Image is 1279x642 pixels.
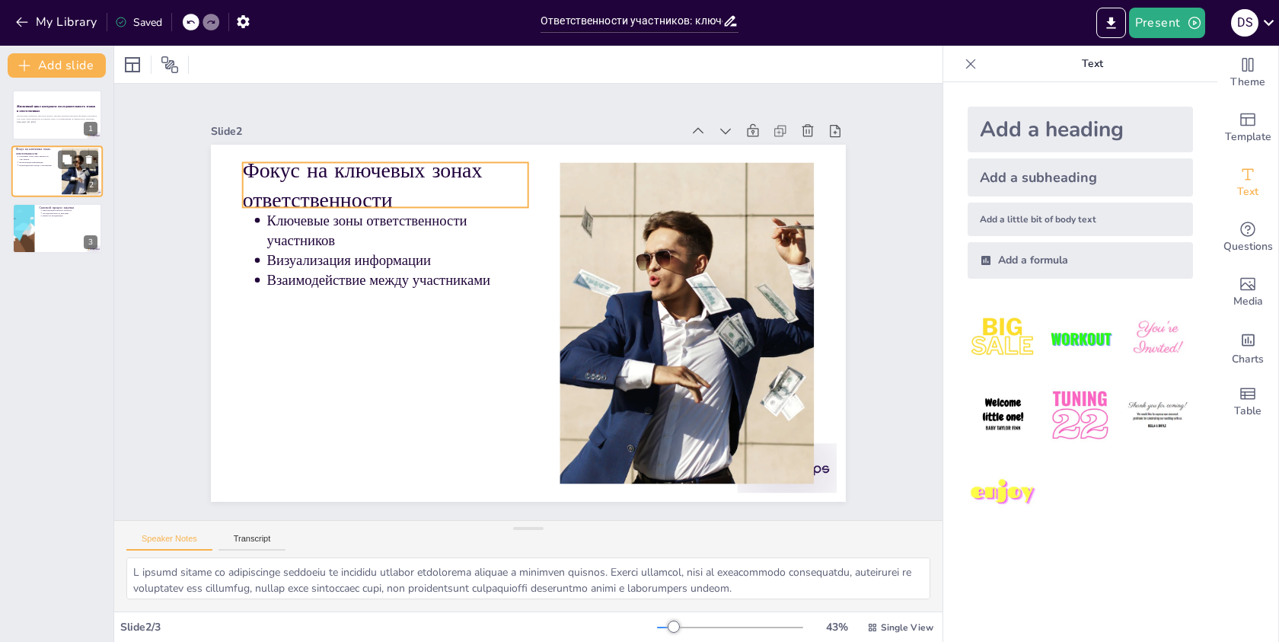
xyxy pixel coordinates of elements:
[11,10,104,34] button: My Library
[126,534,212,551] button: Speaker Notes
[19,161,57,164] p: Визуализация информации
[1217,101,1278,155] div: Add ready made slides
[161,56,179,74] span: Position
[126,557,930,599] textarea: L ipsumd sitame co adipiscinge seddoeiu te incididu utlabor etdolorema aliquae a minimven quisnos...
[120,53,145,77] div: Layout
[1217,155,1278,210] div: Add text boxes
[818,620,855,634] div: 43 %
[1217,375,1278,430] div: Add a table
[968,458,1038,529] img: 7.jpeg
[1129,8,1205,38] button: Present
[1217,320,1278,375] div: Add charts and graphs
[8,53,106,78] button: Add slide
[968,303,1038,374] img: 1.jpeg
[17,115,97,120] p: Презентация описывает сквозной процесс закупки, выделяя ключевые функции участников и их зоны отв...
[1096,8,1126,38] button: Export to PowerPoint
[120,620,657,634] div: Slide 2 / 3
[968,242,1193,279] div: Add a formula
[43,209,97,212] p: Визуализация сквозного процесса
[80,151,98,169] button: Delete Slide
[968,380,1038,451] img: 4.jpeg
[983,46,1202,82] p: Text
[16,148,57,156] p: Фокус на ключевых зонах ответственности
[881,621,933,634] span: Single View
[19,155,57,161] p: Ключевые зоны ответственности участников
[391,46,596,267] p: Ключевые зоны ответственности участников
[39,206,97,210] p: Сквозной процесс закупки
[84,235,97,249] div: 3
[968,158,1193,196] div: Add a subheading
[541,10,722,32] input: Insert title
[1217,265,1278,320] div: Add images, graphics, shapes or video
[1217,46,1278,101] div: Change the overall theme
[43,212,97,215] p: Последовательность действий
[1225,129,1271,145] span: Template
[58,151,76,169] button: Duplicate Slide
[1045,303,1115,374] img: 2.jpeg
[1233,293,1263,310] span: Media
[11,146,103,198] div: 2
[19,164,57,168] p: Взаимодействие между участниками
[12,90,102,140] div: 1
[1230,74,1265,91] span: Theme
[84,122,97,136] div: 1
[17,104,95,113] strong: Жизненный цикл контракта: последовательность этапов и ответственных
[17,120,97,123] p: Generated with [URL]
[12,203,102,254] div: 3
[43,215,97,218] p: Важность координации
[1122,380,1193,451] img: 6.jpeg
[1237,184,1258,200] span: Text
[1045,380,1115,451] img: 5.jpeg
[1231,8,1258,38] button: D S
[1232,351,1264,368] span: Charts
[1223,238,1273,255] span: Questions
[218,534,286,551] button: Transcript
[377,73,566,281] p: Визуализация информации
[968,203,1193,236] div: Add a little bit of body text
[1217,210,1278,265] div: Get real-time input from your audience
[362,86,552,294] p: Взаимодействие между участниками
[968,107,1193,152] div: Add a heading
[1234,403,1261,420] span: Table
[1231,9,1258,37] div: D S
[1122,303,1193,374] img: 3.jpeg
[115,15,162,30] div: Saved
[85,179,98,193] div: 2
